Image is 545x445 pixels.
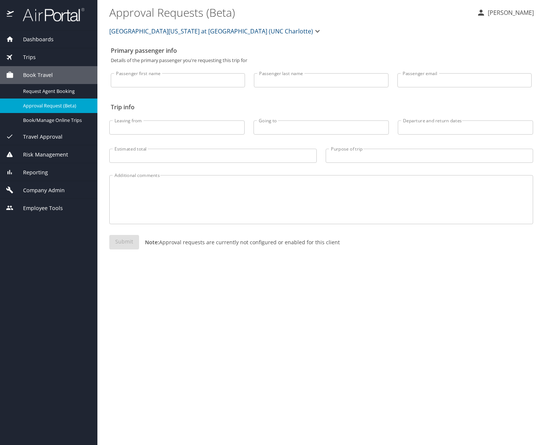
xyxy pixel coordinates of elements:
span: Dashboards [14,35,54,43]
strong: Note: [145,239,159,246]
span: Company Admin [14,186,65,194]
img: icon-airportal.png [7,7,14,22]
span: Approval Request (Beta) [23,102,88,109]
button: [GEOGRAPHIC_DATA][US_STATE] at [GEOGRAPHIC_DATA] (UNC Charlotte) [106,24,325,39]
span: Travel Approval [14,133,62,141]
p: [PERSON_NAME] [486,8,534,17]
h2: Primary passenger info [111,45,532,57]
span: Book/Manage Online Trips [23,117,88,124]
span: Employee Tools [14,204,63,212]
span: Request Agent Booking [23,88,88,95]
button: [PERSON_NAME] [474,6,537,19]
span: Risk Management [14,151,68,159]
h2: Trip info [111,101,532,113]
span: [GEOGRAPHIC_DATA][US_STATE] at [GEOGRAPHIC_DATA] (UNC Charlotte) [109,26,313,36]
span: Trips [14,53,36,61]
span: Reporting [14,168,48,177]
span: Book Travel [14,71,53,79]
p: Details of the primary passenger you're requesting this trip for [111,58,532,63]
img: airportal-logo.png [14,7,84,22]
h1: Approval Requests (Beta) [109,1,471,24]
p: Approval requests are currently not configured or enabled for this client [139,238,340,246]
